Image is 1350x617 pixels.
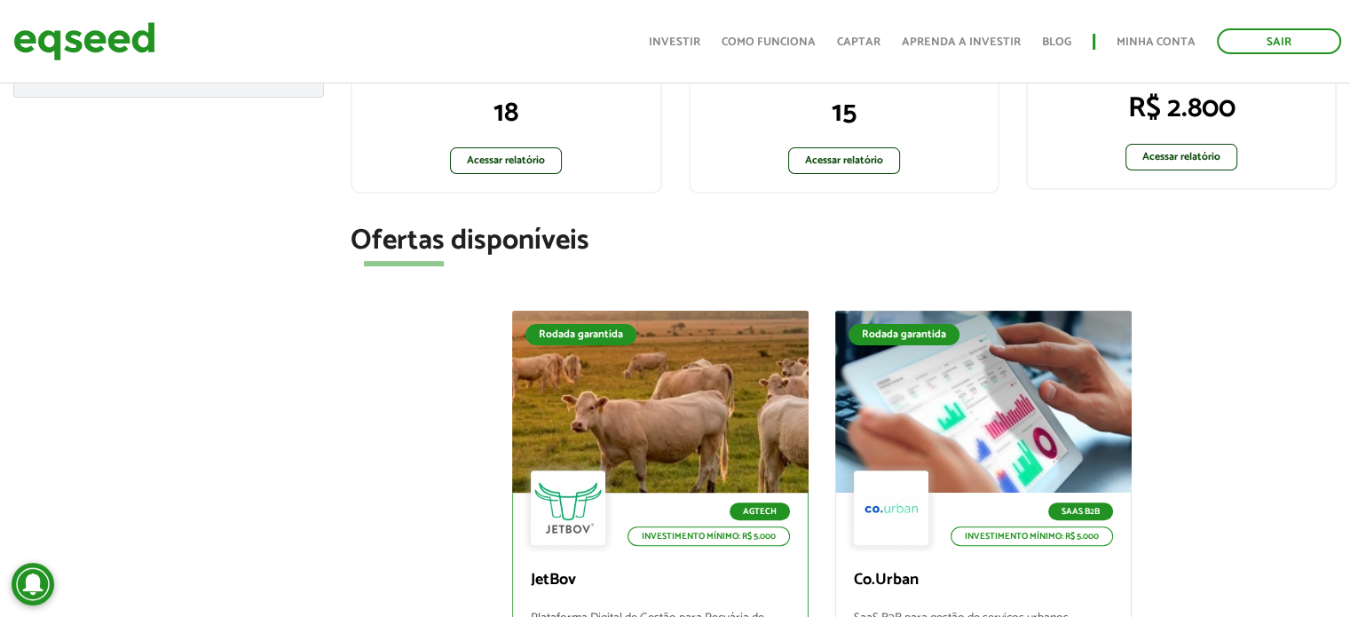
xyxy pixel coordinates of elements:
[628,526,790,546] p: Investimento mínimo: R$ 5.000
[1217,28,1341,54] a: Sair
[525,324,636,345] div: Rodada garantida
[722,36,816,48] a: Como funciona
[450,147,562,174] a: Acessar relatório
[708,96,980,130] p: 15
[649,36,700,48] a: Investir
[1117,36,1196,48] a: Minha conta
[902,36,1021,48] a: Aprenda a investir
[351,225,1337,257] h2: Ofertas disponíveis
[788,147,900,174] a: Acessar relatório
[370,96,642,130] p: 18
[1048,502,1113,520] p: SaaS B2B
[13,18,155,65] img: EqSeed
[854,571,1113,590] p: Co.Urban
[951,526,1113,546] p: Investimento mínimo: R$ 5.000
[730,502,790,520] p: Agtech
[531,571,790,590] p: JetBov
[1042,36,1071,48] a: Blog
[1046,91,1317,125] p: R$ 2.800
[837,36,880,48] a: Captar
[1125,144,1237,170] a: Acessar relatório
[849,324,959,345] div: Rodada garantida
